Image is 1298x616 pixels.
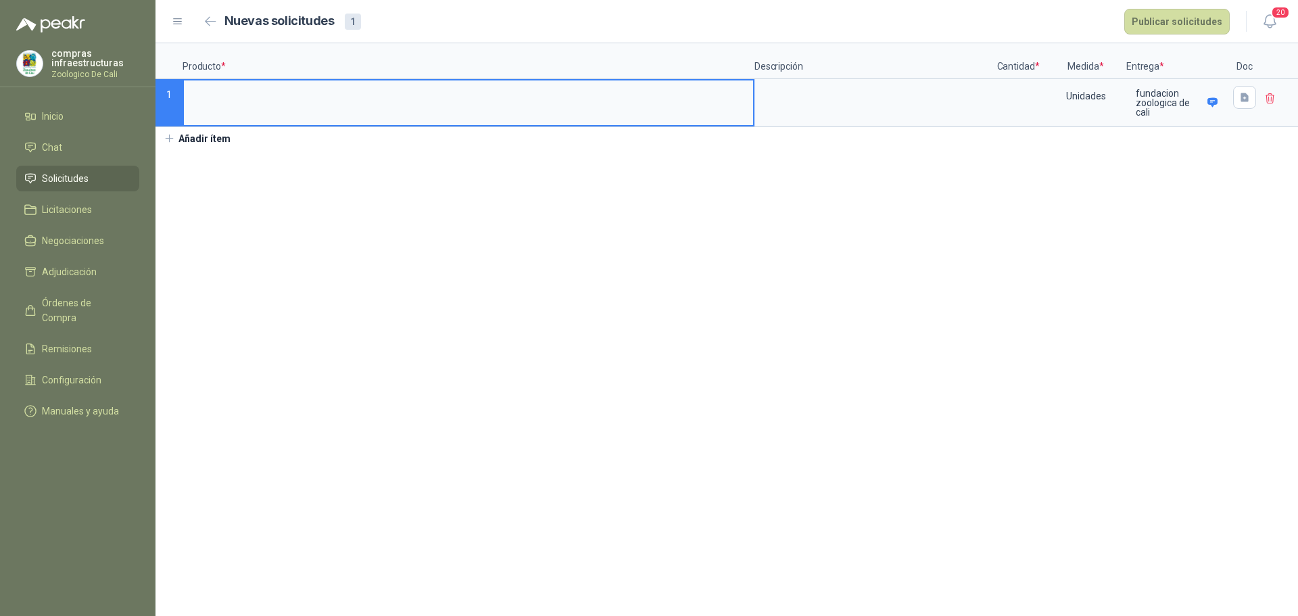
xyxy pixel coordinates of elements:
p: Producto [183,43,754,79]
p: Doc [1228,43,1261,79]
div: Unidades [1047,80,1125,112]
img: Logo peakr [16,16,85,32]
p: Cantidad [991,43,1045,79]
span: Remisiones [42,341,92,356]
img: Company Logo [17,51,43,76]
a: Solicitudes [16,166,139,191]
a: Manuales y ayuda [16,398,139,424]
p: compras infraestructuras [51,49,139,68]
span: Manuales y ayuda [42,404,119,419]
a: Chat [16,135,139,160]
p: Entrega [1126,43,1228,79]
button: Publicar solicitudes [1124,9,1230,34]
a: Remisiones [16,336,139,362]
p: fundacion zoologica de cali [1136,89,1203,117]
p: Medida [1045,43,1126,79]
a: Órdenes de Compra [16,290,139,331]
span: Configuración [42,373,101,387]
span: Licitaciones [42,202,92,217]
button: Añadir ítem [155,127,239,150]
a: Inicio [16,103,139,129]
span: Negociaciones [42,233,104,248]
p: 1 [155,79,183,127]
span: Adjudicación [42,264,97,279]
p: Zoologico De Cali [51,70,139,78]
span: Inicio [42,109,64,124]
a: Negociaciones [16,228,139,254]
p: Descripción [754,43,991,79]
span: Chat [42,140,62,155]
h2: Nuevas solicitudes [224,11,335,31]
span: Solicitudes [42,171,89,186]
a: Licitaciones [16,197,139,222]
div: 1 [345,14,361,30]
a: Configuración [16,367,139,393]
span: Órdenes de Compra [42,295,126,325]
span: 20 [1271,6,1290,19]
a: Adjudicación [16,259,139,285]
button: 20 [1257,9,1282,34]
